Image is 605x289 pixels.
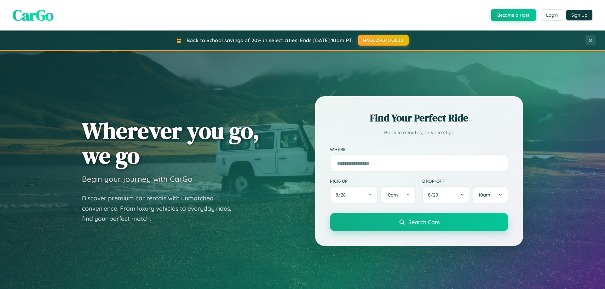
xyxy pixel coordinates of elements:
label: Pick-up [330,178,416,184]
button: 8/28 [330,186,378,203]
button: 10am [380,186,416,203]
span: CarGo [13,5,54,25]
h3: Begin your journey with CarGo [82,174,193,184]
h2: Find Your Perfect Ride [330,111,508,125]
button: Become a Host [491,9,536,21]
span: 10am [478,192,490,198]
button: BACK2SCHOOL20 [358,35,409,46]
button: 8/29 [422,186,470,203]
label: Drop-off [422,178,508,184]
span: 8 / 28 [336,192,349,198]
span: Search Cars [408,219,440,225]
button: 10am [473,186,508,203]
span: Back to School savings of 20% in select cities! Ends [DATE] 10am PT. [187,37,353,43]
button: Sign Up [566,10,592,20]
button: Search Cars [330,213,508,231]
label: Where [330,147,508,152]
p: Book in minutes, drive in style [330,128,508,137]
span: 8 / 29 [428,192,441,198]
p: Discover premium car rentals with unmatched convenience. From luxury vehicles to everyday rides, ... [82,193,239,224]
button: Login [541,9,563,21]
h1: Wherever you go, we go [82,118,260,168]
span: 10am [386,192,398,198]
